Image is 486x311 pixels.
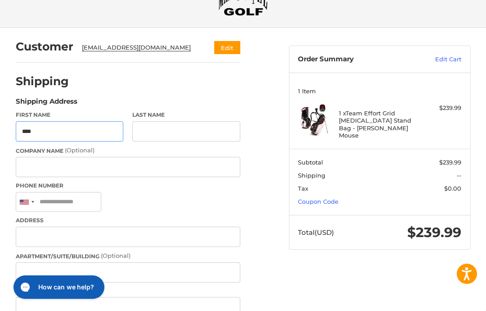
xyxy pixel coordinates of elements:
[132,111,240,119] label: Last Name
[16,40,73,54] h2: Customer
[214,41,240,54] button: Edit
[16,216,240,224] label: Address
[16,252,240,261] label: Apartment/Suite/Building
[16,182,240,190] label: Phone Number
[409,55,461,64] a: Edit Cart
[298,87,461,95] h3: 1 Item
[444,185,461,192] span: $0.00
[101,252,130,259] small: (Optional)
[298,185,308,192] span: Tax
[298,198,338,205] a: Coupon Code
[16,287,240,295] label: City
[298,55,409,64] h3: Order Summary
[16,96,77,111] legend: Shipping Address
[16,74,69,88] h2: Shipping
[65,146,94,154] small: (Optional)
[420,104,461,113] div: $239.99
[457,172,461,179] span: --
[16,146,240,155] label: Company Name
[9,272,107,302] iframe: Gorgias live chat messenger
[298,159,323,166] span: Subtotal
[16,111,124,119] label: First Name
[439,159,461,166] span: $239.99
[298,172,325,179] span: Shipping
[298,228,334,237] span: Total (USD)
[407,224,461,241] span: $239.99
[339,110,418,139] h4: 1 x Team Effort Grid [MEDICAL_DATA] Stand Bag - [PERSON_NAME] Mouse
[16,192,37,212] div: United States: +1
